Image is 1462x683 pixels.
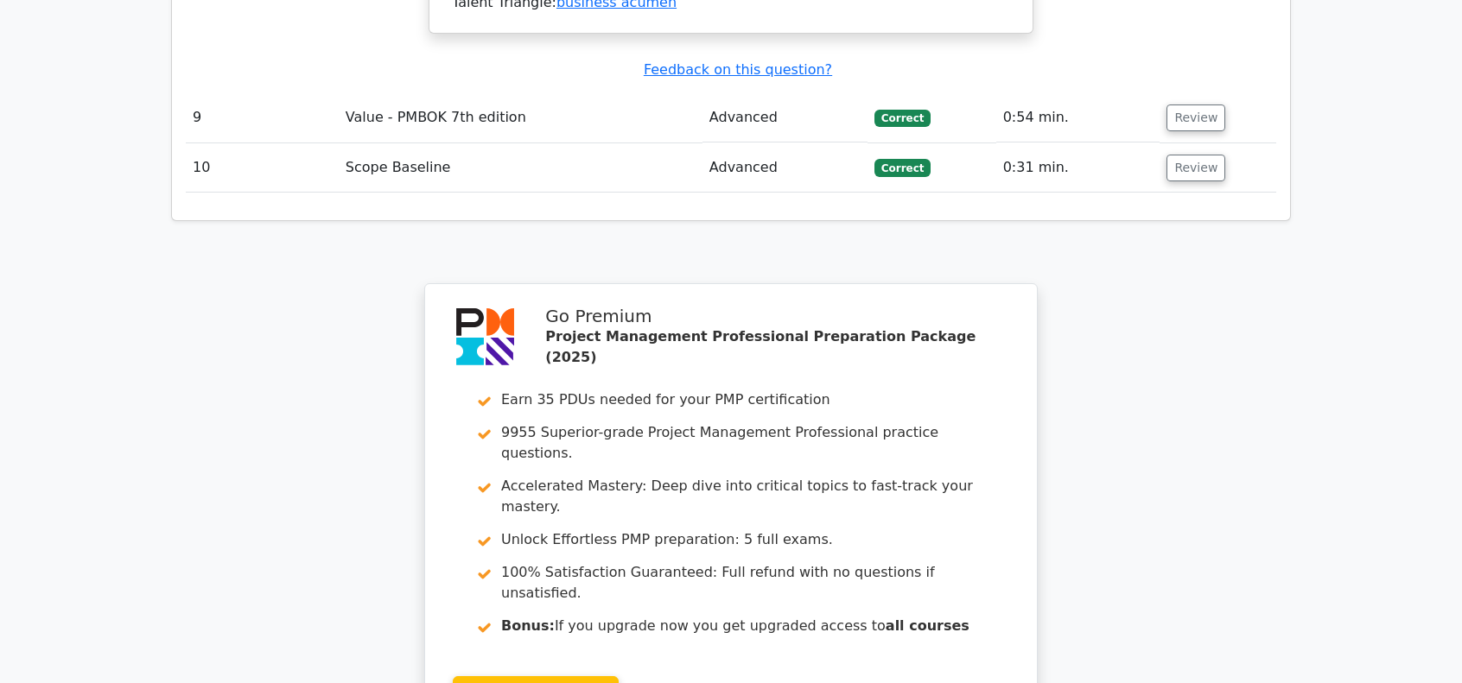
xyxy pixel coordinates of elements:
[702,143,868,193] td: Advanced
[339,93,702,142] td: Value - PMBOK 7th edition
[702,93,868,142] td: Advanced
[874,110,931,127] span: Correct
[996,143,1160,193] td: 0:31 min.
[644,61,832,78] a: Feedback on this question?
[1166,155,1225,181] button: Review
[996,93,1160,142] td: 0:54 min.
[874,159,931,176] span: Correct
[186,143,339,193] td: 10
[186,93,339,142] td: 9
[1166,104,1225,131] button: Review
[339,143,702,193] td: Scope Baseline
